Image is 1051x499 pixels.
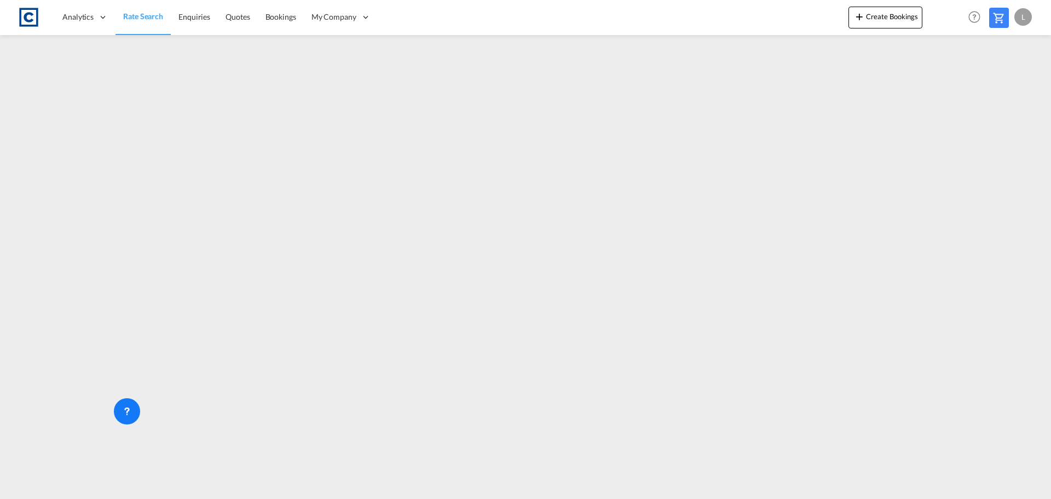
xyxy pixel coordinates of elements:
md-icon: icon-plus 400-fg [853,10,866,23]
span: Bookings [265,12,296,21]
div: L [1014,8,1032,26]
img: 1fdb9190129311efbfaf67cbb4249bed.jpeg [16,5,41,30]
div: Help [965,8,989,27]
button: icon-plus 400-fgCreate Bookings [848,7,922,28]
span: Analytics [62,12,94,22]
span: Enquiries [178,12,210,21]
span: Help [965,8,984,26]
span: My Company [311,12,356,22]
span: Quotes [226,12,250,21]
span: Rate Search [123,12,163,21]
